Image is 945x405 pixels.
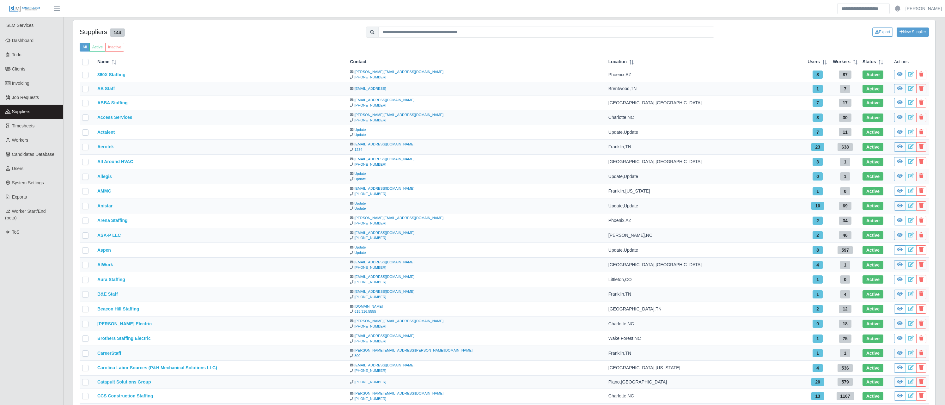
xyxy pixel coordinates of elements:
a: Edit [905,377,917,387]
span: 7 [813,128,823,136]
a: All Around HVAC [97,159,133,164]
div: Brentwood TN [608,85,802,92]
div: Franklin TN [608,350,802,357]
button: Delete [916,363,926,372]
span: Active [863,392,883,400]
span: Active [863,320,883,328]
span: 1 [840,172,850,181]
a: Update [355,245,366,249]
span: Active [863,143,883,151]
a: [EMAIL_ADDRESS][DOMAIN_NAME] [355,260,415,264]
span: , [624,72,625,77]
span: 7 [840,85,850,93]
a: 1234 [355,148,363,151]
a: Edit [905,245,917,255]
span: Active [863,231,883,239]
a: [PHONE_NUMBER] [355,163,387,166]
span: 536 [838,364,852,372]
a: Edit [905,319,917,328]
a: View [894,275,905,284]
a: [PHONE_NUMBER] [355,280,387,284]
span: 1 [813,275,823,284]
button: Delete [916,142,926,151]
span: , [624,351,625,356]
a: New Supplier [897,28,929,36]
span: 11 [839,128,851,136]
a: View [894,70,905,79]
span: SLM Services [6,23,34,28]
a: Aerotek [97,144,114,149]
a: [PHONE_NUMBER] [355,221,387,225]
span: Active [863,71,883,79]
button: Delete [916,391,926,401]
a: View [894,319,905,328]
span: Active [863,290,883,298]
span: Users [12,166,24,171]
span: 34 [839,217,851,225]
span: 8 [813,246,823,254]
button: All [80,43,90,52]
a: [PHONE_NUMBER] [355,75,387,79]
span: Timesheets [12,123,35,128]
a: Edit [905,231,917,240]
div: Franklin TN [608,144,802,150]
span: Active [863,275,883,284]
a: [PHONE_NUMBER] [355,236,387,240]
div: Update Update [608,203,802,209]
button: Delete [916,113,926,122]
div: [PERSON_NAME] NC [608,232,802,239]
span: , [633,336,635,341]
a: Edit [905,142,917,151]
button: Delete [916,172,926,181]
span: 1 [813,290,823,298]
button: Delete [916,245,926,255]
button: Delete [916,349,926,358]
a: Edit [905,157,917,166]
a: Edit [905,391,917,401]
a: Update [355,251,366,255]
div: Wake Forest NC [608,335,802,342]
span: , [624,291,625,297]
button: Delete [916,290,926,299]
div: Plano [GEOGRAPHIC_DATA] [608,379,802,385]
a: AB Staff [97,86,115,91]
a: Anistar [97,203,113,208]
a: [PERSON_NAME] [905,5,942,12]
span: 3 [813,158,823,166]
a: Edit [905,334,917,343]
a: View [894,157,905,166]
a: 800 [355,354,361,358]
span: Active [863,217,883,225]
span: , [624,188,625,193]
span: , [624,144,625,149]
button: Delete [916,187,926,196]
button: Delete [916,334,926,343]
a: Update [355,206,366,210]
span: 4 [813,364,823,372]
span: 0 [840,187,850,195]
span: , [623,203,624,208]
a: 615.316.5555 [355,310,376,313]
span: Clients [12,66,26,71]
a: [PERSON_NAME][EMAIL_ADDRESS][DOMAIN_NAME] [355,113,444,117]
button: Active [89,43,106,52]
a: View [894,260,905,269]
span: , [655,262,656,267]
a: CareerStaff [97,351,121,356]
span: Active [863,334,883,343]
a: [EMAIL_ADDRESS] [355,87,386,90]
span: Dashboard [12,38,34,43]
span: Exports [12,194,27,199]
a: View [894,334,905,343]
span: 579 [838,378,852,386]
a: Arena Staffing [97,218,128,223]
a: View [894,142,905,151]
div: [GEOGRAPHIC_DATA] [US_STATE] [608,365,802,371]
a: View [894,304,905,314]
a: Edit [905,113,917,122]
a: [PHONE_NUMBER] [355,118,387,122]
span: , [655,306,656,311]
a: Edit [905,172,917,181]
a: Beacon Hill Staffing [97,306,139,311]
a: Edit [905,187,917,196]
